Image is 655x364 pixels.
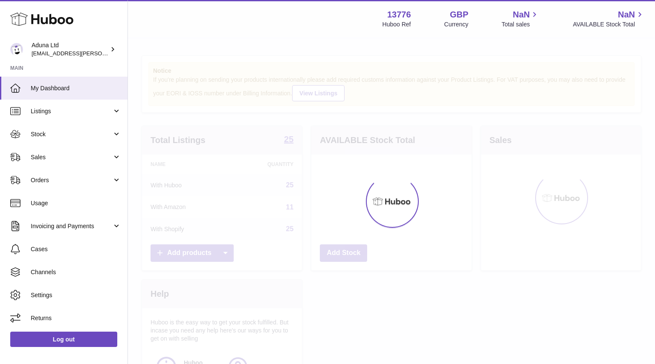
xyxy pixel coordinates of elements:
[618,9,635,20] span: NaN
[31,291,121,299] span: Settings
[10,332,117,347] a: Log out
[501,20,539,29] span: Total sales
[10,43,23,56] img: deborahe.kamara@aduna.com
[32,50,217,57] span: [EMAIL_ADDRESS][PERSON_NAME][PERSON_NAME][DOMAIN_NAME]
[573,9,645,29] a: NaN AVAILABLE Stock Total
[383,20,411,29] div: Huboo Ref
[31,130,112,138] span: Stock
[501,9,539,29] a: NaN Total sales
[31,153,112,161] span: Sales
[31,314,121,322] span: Returns
[31,245,121,253] span: Cases
[31,176,112,184] span: Orders
[32,41,108,57] div: Aduna Ltd
[513,9,530,20] span: NaN
[450,9,468,20] strong: GBP
[31,84,121,92] span: My Dashboard
[31,268,121,276] span: Channels
[387,9,411,20] strong: 13776
[31,107,112,115] span: Listings
[31,222,112,230] span: Invoicing and Payments
[31,199,121,207] span: Usage
[573,20,645,29] span: AVAILABLE Stock Total
[444,20,469,29] div: Currency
